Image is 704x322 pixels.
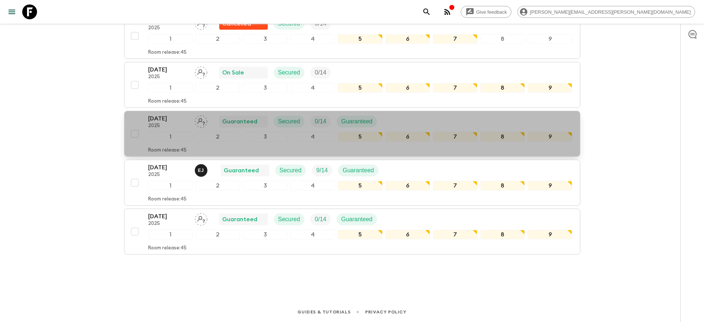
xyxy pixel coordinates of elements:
p: Guaranteed [341,215,373,224]
p: Guaranteed [222,117,257,126]
div: 9 [528,230,572,239]
p: [DATE] [148,212,189,221]
a: Give feedback [461,6,511,18]
div: 6 [386,83,430,93]
p: Secured [280,166,302,175]
div: Trip Fill [310,67,331,79]
p: 2025 [148,221,189,227]
p: Guaranteed [341,117,373,126]
div: 8 [480,181,525,190]
div: 1 [148,83,193,93]
div: 3 [243,83,287,93]
p: 2025 [148,123,189,129]
p: 0 / 14 [315,117,326,126]
p: [DATE] [148,65,189,74]
p: Room release: 45 [148,99,187,104]
p: [DATE] [148,163,189,172]
p: Room release: 45 [148,245,187,251]
p: Cancelled [222,19,251,28]
div: 4 [290,181,335,190]
div: Secured [274,116,305,127]
div: [PERSON_NAME][EMAIL_ADDRESS][PERSON_NAME][DOMAIN_NAME] [517,6,695,18]
p: Secured [278,117,300,126]
div: 4 [290,132,335,142]
div: Trip Fill [310,18,331,30]
div: 9 [528,34,572,44]
p: 0 / 14 [315,68,326,77]
p: On Sale [222,68,244,77]
div: 5 [338,230,382,239]
div: Trip Fill [312,165,332,176]
div: 5 [338,181,382,190]
div: 3 [243,230,287,239]
div: 5 [338,83,382,93]
div: 1 [148,181,193,190]
p: 2025 [148,172,189,178]
div: 3 [243,181,287,190]
p: Secured [278,19,300,28]
div: Secured [274,67,305,79]
div: 8 [480,230,525,239]
div: 4 [290,230,335,239]
div: 3 [243,34,287,44]
div: 1 [148,132,193,142]
div: 6 [386,230,430,239]
div: 7 [433,132,477,142]
div: 1 [148,230,193,239]
div: 3 [243,132,287,142]
p: Room release: 45 [148,147,187,153]
span: [PERSON_NAME][EMAIL_ADDRESS][PERSON_NAME][DOMAIN_NAME] [526,9,695,15]
div: 8 [480,34,525,44]
div: 9 [528,132,572,142]
span: Assign pack leader [195,69,207,74]
a: Privacy Policy [365,308,406,316]
p: 9 / 14 [316,166,328,175]
div: 2 [196,181,240,190]
button: [DATE]2025Assign pack leaderOn SaleSecuredTrip Fill123456789Room release:45 [124,62,580,108]
span: Give feedback [472,9,511,15]
button: search adventures [419,4,434,19]
div: 9 [528,181,572,190]
div: Flash Pack cancellation [219,18,268,30]
span: Assign pack leader [195,117,207,123]
div: 9 [528,83,572,93]
div: Secured [274,18,305,30]
div: 6 [386,132,430,142]
div: 7 [433,181,477,190]
p: 0 / 14 [315,19,326,28]
div: 5 [338,34,382,44]
div: 6 [386,34,430,44]
span: Erhard Jr Vande Wyngaert de la Torre [195,166,209,172]
p: Guaranteed [222,215,257,224]
p: Room release: 45 [148,50,187,56]
button: [DATE]2025Assign pack leaderGuaranteedSecuredTrip FillGuaranteed123456789Room release:45 [124,209,580,255]
div: Secured [275,165,306,176]
button: EJ [195,164,209,177]
div: 8 [480,132,525,142]
p: [DATE] [148,114,189,123]
p: E J [198,167,204,173]
div: 5 [338,132,382,142]
button: menu [4,4,19,19]
p: 0 / 14 [315,215,326,224]
button: [DATE]2025Erhard Jr Vande Wyngaert de la TorreGuaranteedSecuredTrip FillGuaranteed123456789Room r... [124,160,580,206]
div: 4 [290,83,335,93]
div: 2 [196,83,240,93]
p: Room release: 45 [148,196,187,202]
a: Guides & Tutorials [297,308,350,316]
div: 2 [196,230,240,239]
p: 2025 [148,74,189,80]
p: Secured [278,68,300,77]
div: 2 [196,34,240,44]
div: Secured [274,213,305,225]
div: 6 [386,181,430,190]
div: 7 [433,83,477,93]
div: 7 [433,230,477,239]
button: [DATE]2025Assign pack leaderGuaranteedSecuredTrip FillGuaranteed123456789Room release:45 [124,111,580,157]
div: 8 [480,83,525,93]
button: [DATE]2025Assign pack leaderFlash Pack cancellationSecuredTrip Fill123456789Room release:45 [124,13,580,59]
div: 7 [433,34,477,44]
span: Assign pack leader [195,215,207,221]
p: Guaranteed [224,166,259,175]
p: Guaranteed [343,166,374,175]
